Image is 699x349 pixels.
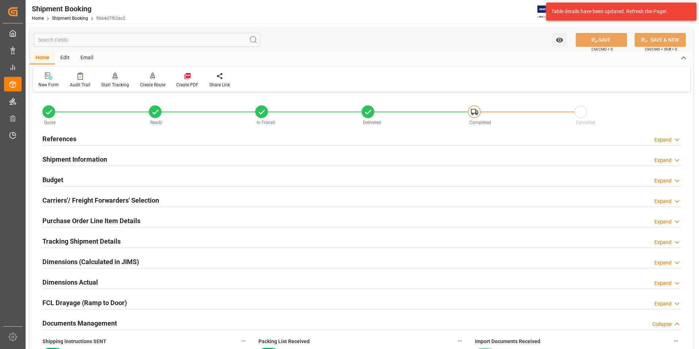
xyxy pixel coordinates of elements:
div: Create PDF [176,82,199,88]
div: Start Tracking [101,82,129,88]
h2: Purchase Order Line Item Details [42,216,140,226]
button: SAVE & NEW [635,33,686,47]
h2: Carriers'/ Freight Forwarders' Selection [42,195,159,205]
span: In-Transit [257,120,275,125]
h2: Dimensions Actual [42,277,98,287]
span: Packing List Received [258,338,310,345]
span: Delivered [363,120,381,125]
span: Cancelled [576,120,595,125]
span: Import Documents Received [475,338,540,345]
button: SAVE [576,33,627,47]
h2: Tracking Shipment Details [42,236,121,246]
div: Expand [654,198,672,205]
div: Expand [654,279,672,287]
div: Expand [654,300,672,308]
div: Expand [654,259,672,267]
div: Collapse [652,320,672,328]
div: New Form [38,82,59,88]
span: Completed [469,120,491,125]
span: Quote [44,120,56,125]
h2: Shipment Information [42,154,107,164]
span: Shipping instructions SENT [42,338,106,345]
div: Expand [654,239,672,246]
img: Exertis%20JAM%20-%20Email%20Logo.jpg_1722504956.jpg [537,5,563,18]
a: Home [32,16,44,21]
span: Ctrl/CMD + S [592,46,613,52]
button: open menu [552,33,567,47]
div: Audit Trail [70,82,90,88]
div: Share Link [209,82,230,88]
div: Table details have been updated. Refresh the Page!. [551,8,686,15]
h2: Documents Management [42,318,117,328]
div: Shipment Booking [32,3,125,14]
h2: References [42,134,76,144]
div: Home [30,52,55,64]
button: Import Documents Received [671,336,681,346]
div: Create Route [140,82,165,88]
div: Expand [654,177,672,185]
span: Ctrl/CMD + Shift + S [645,46,677,52]
input: Search Fields [34,33,260,47]
span: Ready [150,120,162,125]
div: Expand [654,136,672,144]
div: Edit [55,52,75,64]
button: Shipping instructions SENT [239,336,248,346]
div: Email [75,52,99,64]
a: Shipment Booking [52,16,88,21]
div: Expand [654,218,672,226]
h2: FCL Drayage (Ramp to Door) [42,298,127,308]
h2: Budget [42,175,63,185]
div: Expand [654,157,672,164]
button: Packing List Received [455,336,465,346]
h2: Dimensions (Calculated in JIMS) [42,257,139,267]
